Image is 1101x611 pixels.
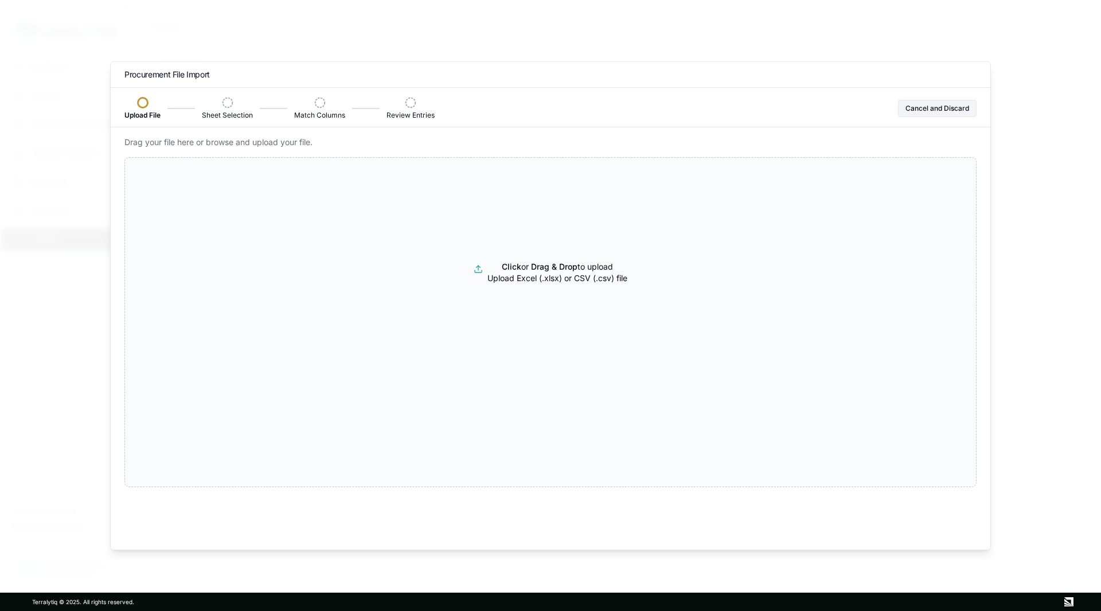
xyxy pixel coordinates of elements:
[386,111,435,120] span: Review Entries
[202,111,253,120] span: Sheet Selection
[294,111,345,120] span: Match Columns
[487,261,627,284] p: or to upload Upload Excel (.xlsx) or CSV (.csv) file
[502,262,521,271] span: Click
[531,262,577,271] span: Drag & Drop
[124,69,977,80] h2: Procurement File Import
[124,137,977,148] p: Drag your file here or browse and upload your file.
[124,111,161,120] span: Upload File
[125,169,976,376] button: Clickor Drag & Dropto upload Upload Excel (.xlsx) or CSV (.csv) file
[898,100,977,117] button: Cancel and Discard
